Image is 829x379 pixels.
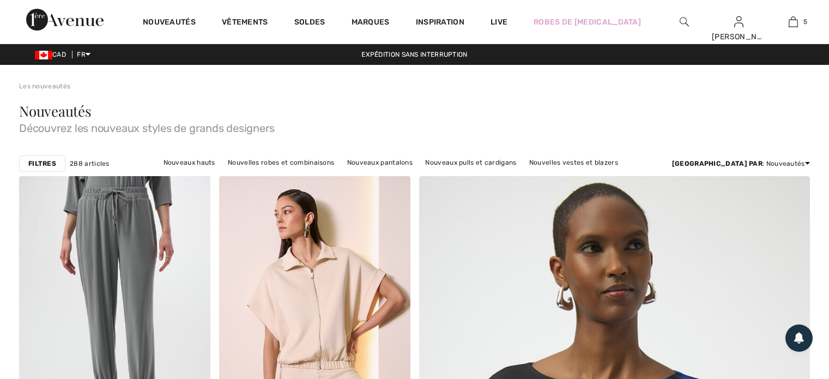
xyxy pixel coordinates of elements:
[342,155,418,170] a: Nouveaux pantalons
[734,15,743,28] img: Mes infos
[680,15,689,28] img: recherche
[420,155,522,170] a: Nouveaux pulls et cardigans
[524,155,624,170] a: Nouvelles vestes et blazers
[35,51,70,58] span: CAD
[352,17,390,29] a: Marques
[70,159,110,169] span: 288 articles
[534,16,641,28] a: Robes de [MEDICAL_DATA]
[300,170,362,184] a: Nouvelles jupes
[672,160,763,167] strong: [GEOGRAPHIC_DATA] par
[294,17,325,29] a: Soldes
[416,17,464,29] span: Inspiration
[766,15,820,28] a: 5
[222,17,268,29] a: Vêtements
[19,101,92,121] span: Nouveautés
[143,17,196,29] a: Nouveautés
[491,16,507,28] a: Live
[26,9,104,31] img: 1ère Avenue
[803,17,807,27] span: 5
[19,82,70,90] a: Les nouveautés
[672,159,810,169] div: : Nouveautés
[77,51,90,58] span: FR
[35,51,52,59] img: Canadian Dollar
[734,16,743,27] a: Se connecter
[712,31,765,43] div: [PERSON_NAME]
[789,15,798,28] img: Mon panier
[158,155,221,170] a: Nouveaux hauts
[364,170,481,184] a: Nouveaux vêtements d'extérieur
[19,118,810,134] span: Découvrez les nouveaux styles de grands designers
[28,159,56,169] strong: Filtres
[222,155,340,170] a: Nouvelles robes et combinaisons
